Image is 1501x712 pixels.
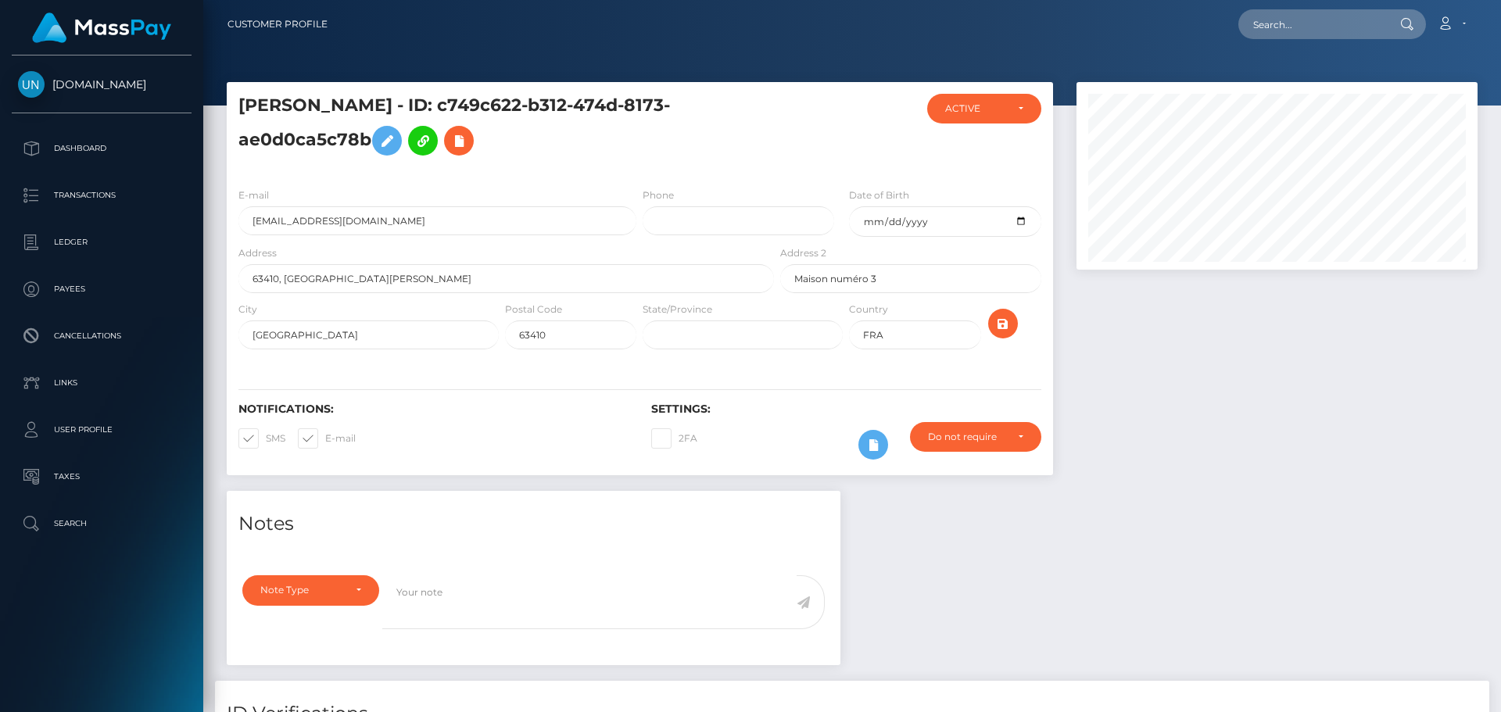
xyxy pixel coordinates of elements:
a: Dashboard [12,129,192,168]
img: Unlockt.me [18,71,45,98]
button: Do not require [910,422,1041,452]
button: Note Type [242,575,379,605]
p: Payees [18,277,185,301]
input: Search... [1238,9,1385,39]
label: SMS [238,428,285,449]
a: Payees [12,270,192,309]
p: Cancellations [18,324,185,348]
a: User Profile [12,410,192,449]
p: Transactions [18,184,185,207]
label: State/Province [643,302,712,317]
a: Links [12,363,192,403]
h6: Settings: [651,403,1041,416]
p: Ledger [18,231,185,254]
h5: [PERSON_NAME] - ID: c749c622-b312-474d-8173-ae0d0ca5c78b [238,94,765,163]
label: Country [849,302,888,317]
p: Links [18,371,185,395]
p: User Profile [18,418,185,442]
p: Dashboard [18,137,185,160]
img: MassPay Logo [32,13,171,43]
label: Date of Birth [849,188,909,202]
label: Address [238,246,277,260]
p: Search [18,512,185,535]
div: ACTIVE [945,102,1005,115]
label: Phone [643,188,674,202]
label: Postal Code [505,302,562,317]
label: E-mail [238,188,269,202]
label: 2FA [651,428,697,449]
label: Address 2 [780,246,826,260]
a: Ledger [12,223,192,262]
h4: Notes [238,510,829,538]
div: Do not require [928,431,1005,443]
button: ACTIVE [927,94,1041,123]
a: Transactions [12,176,192,215]
div: Note Type [260,584,343,596]
label: City [238,302,257,317]
a: Search [12,504,192,543]
span: [DOMAIN_NAME] [12,77,192,91]
a: Taxes [12,457,192,496]
label: E-mail [298,428,356,449]
h6: Notifications: [238,403,628,416]
a: Customer Profile [227,8,328,41]
p: Taxes [18,465,185,488]
a: Cancellations [12,317,192,356]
